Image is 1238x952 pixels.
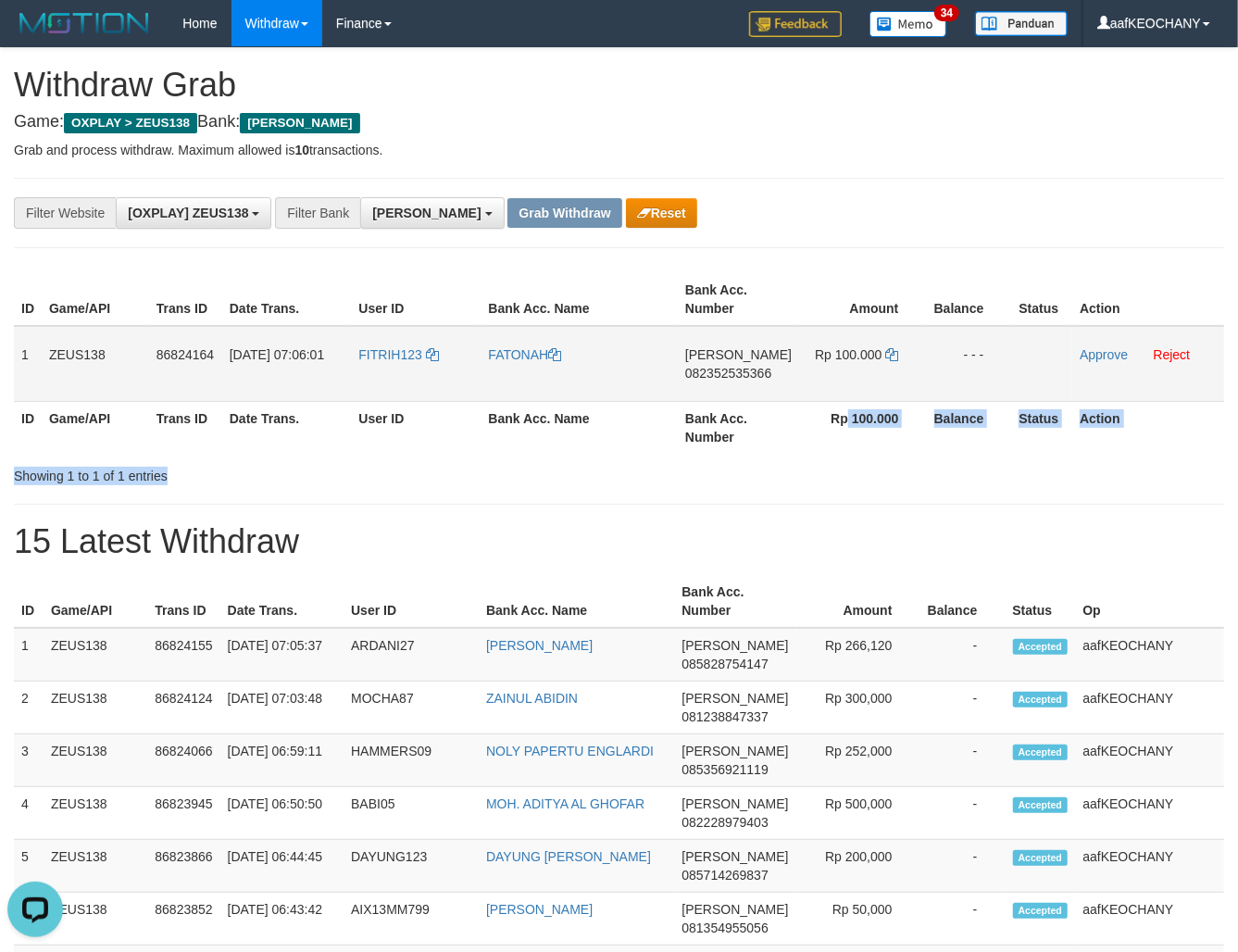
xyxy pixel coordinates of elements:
td: ZEUS138 [44,840,147,893]
td: ARDANI27 [344,628,479,682]
th: Amount [799,273,926,326]
th: Game/API [42,401,149,454]
div: Filter Website [14,197,116,229]
a: FITRIH123 [358,347,438,362]
td: 1 [14,628,44,682]
a: [PERSON_NAME] [486,902,593,917]
span: [PERSON_NAME] [240,113,359,133]
span: Copy 082352535366 to clipboard [685,366,771,381]
span: Accepted [1013,797,1069,813]
th: Date Trans. [220,575,344,628]
td: [DATE] 07:03:48 [220,682,344,734]
div: Showing 1 to 1 of 1 entries [14,459,502,485]
a: [PERSON_NAME] [486,638,593,653]
span: Copy 085714269837 to clipboard [682,868,768,883]
span: Accepted [1013,745,1069,760]
a: MOH. ADITYA AL GHOFAR [486,796,644,811]
td: DAYUNG123 [344,840,479,893]
button: [PERSON_NAME] [360,197,504,229]
td: HAMMERS09 [344,734,479,787]
td: ZEUS138 [42,326,149,402]
th: Game/API [42,273,149,326]
td: 86824155 [147,628,219,682]
td: [DATE] 06:59:11 [220,734,344,787]
th: Balance [926,401,1011,454]
span: 86824164 [156,347,214,362]
td: ZEUS138 [44,628,147,682]
td: - [920,893,1006,946]
span: Copy 081238847337 to clipboard [682,709,768,724]
td: 86823866 [147,840,219,893]
span: [PERSON_NAME] [372,206,481,220]
img: Button%20Memo.svg [869,11,947,37]
th: Action [1072,401,1224,454]
td: [DATE] 06:43:42 [220,893,344,946]
span: [PERSON_NAME] [685,347,792,362]
td: Rp 252,000 [796,734,920,787]
td: 86824066 [147,734,219,787]
th: Status [1011,401,1072,454]
td: ZEUS138 [44,893,147,946]
span: Accepted [1013,639,1069,655]
button: Open LiveChat chat widget [7,7,63,63]
td: AIX13MM799 [344,893,479,946]
span: Accepted [1013,850,1069,866]
p: Grab and process withdraw. Maximum allowed is transactions. [14,141,1224,159]
td: 86823852 [147,893,219,946]
a: ZAINUL ABIDIN [486,691,578,706]
a: NOLY PAPERTU ENGLARDI [486,744,654,758]
th: Rp 100.000 [799,401,926,454]
td: Rp 50,000 [796,893,920,946]
span: [PERSON_NAME] [682,902,788,917]
td: Rp 300,000 [796,682,920,734]
td: - [920,840,1006,893]
span: [PERSON_NAME] [682,638,788,653]
td: aafKEOCHANY [1075,840,1224,893]
a: Approve [1080,347,1128,362]
th: Bank Acc. Number [674,575,795,628]
span: Copy 085356921119 to clipboard [682,762,768,777]
td: aafKEOCHANY [1075,628,1224,682]
h1: Withdraw Grab [14,67,1224,104]
span: [DATE] 07:06:01 [230,347,324,362]
td: 4 [14,787,44,840]
td: 86824124 [147,682,219,734]
img: MOTION_logo.png [14,9,155,37]
td: BABI05 [344,787,479,840]
th: Amount [796,575,920,628]
th: Balance [926,273,1011,326]
td: ZEUS138 [44,682,147,734]
span: Copy 085828754147 to clipboard [682,657,768,671]
span: Accepted [1013,692,1069,708]
th: Trans ID [149,401,222,454]
th: Date Trans. [222,401,352,454]
td: aafKEOCHANY [1075,893,1224,946]
td: 2 [14,682,44,734]
th: Bank Acc. Name [479,575,674,628]
a: DAYUNG [PERSON_NAME] [486,849,651,864]
span: Rp 100.000 [815,347,882,362]
th: Bank Acc. Number [678,273,799,326]
td: aafKEOCHANY [1075,734,1224,787]
td: aafKEOCHANY [1075,787,1224,840]
td: [DATE] 06:50:50 [220,787,344,840]
td: - [920,628,1006,682]
div: Filter Bank [275,197,360,229]
strong: 10 [294,143,309,157]
button: [OXPLAY] ZEUS138 [116,197,271,229]
button: Reset [626,198,697,228]
td: - [920,734,1006,787]
span: [OXPLAY] ZEUS138 [128,206,248,220]
td: 86823945 [147,787,219,840]
th: Trans ID [149,273,222,326]
h1: 15 Latest Withdraw [14,523,1224,560]
td: ZEUS138 [44,787,147,840]
th: Date Trans. [222,273,352,326]
img: panduan.png [975,11,1068,36]
th: User ID [344,575,479,628]
span: Copy 082228979403 to clipboard [682,815,768,830]
a: Copy 100000 to clipboard [885,347,898,362]
th: ID [14,401,42,454]
button: Grab Withdraw [507,198,621,228]
td: aafKEOCHANY [1075,682,1224,734]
